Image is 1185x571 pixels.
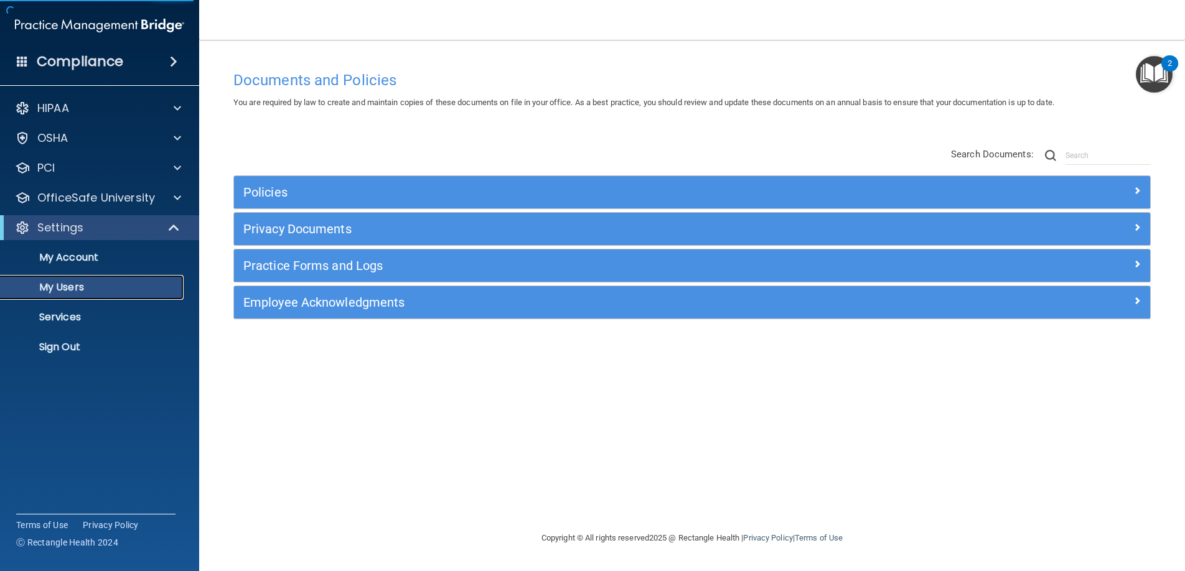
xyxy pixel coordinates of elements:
[1066,146,1151,165] input: Search
[243,292,1141,312] a: Employee Acknowledgments
[15,101,181,116] a: HIPAA
[233,72,1151,88] h4: Documents and Policies
[37,160,55,175] p: PCI
[16,536,118,549] span: Ⓒ Rectangle Health 2024
[37,131,68,146] p: OSHA
[8,251,178,264] p: My Account
[243,256,1141,276] a: Practice Forms and Logs
[243,219,1141,239] a: Privacy Documents
[951,149,1034,160] span: Search Documents:
[1136,56,1173,93] button: Open Resource Center, 2 new notifications
[37,220,83,235] p: Settings
[465,518,919,558] div: Copyright © All rights reserved 2025 @ Rectangle Health | |
[37,53,123,70] h4: Compliance
[8,281,178,294] p: My Users
[1045,150,1056,161] img: ic-search.3b580494.png
[243,185,912,199] h5: Policies
[15,13,184,38] img: PMB logo
[15,131,181,146] a: OSHA
[243,182,1141,202] a: Policies
[15,190,181,205] a: OfficeSafe University
[15,160,181,175] a: PCI
[243,259,912,272] h5: Practice Forms and Logs
[16,519,68,531] a: Terms of Use
[233,98,1054,107] span: You are required by law to create and maintain copies of these documents on file in your office. ...
[795,533,843,542] a: Terms of Use
[8,311,178,323] p: Services
[15,220,180,235] a: Settings
[83,519,139,531] a: Privacy Policy
[37,190,155,205] p: OfficeSafe University
[743,533,792,542] a: Privacy Policy
[37,101,69,116] p: HIPAA
[8,341,178,353] p: Sign Out
[970,483,1170,532] iframe: Drift Widget Chat Controller
[243,295,912,309] h5: Employee Acknowledgments
[243,222,912,236] h5: Privacy Documents
[1168,63,1172,80] div: 2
